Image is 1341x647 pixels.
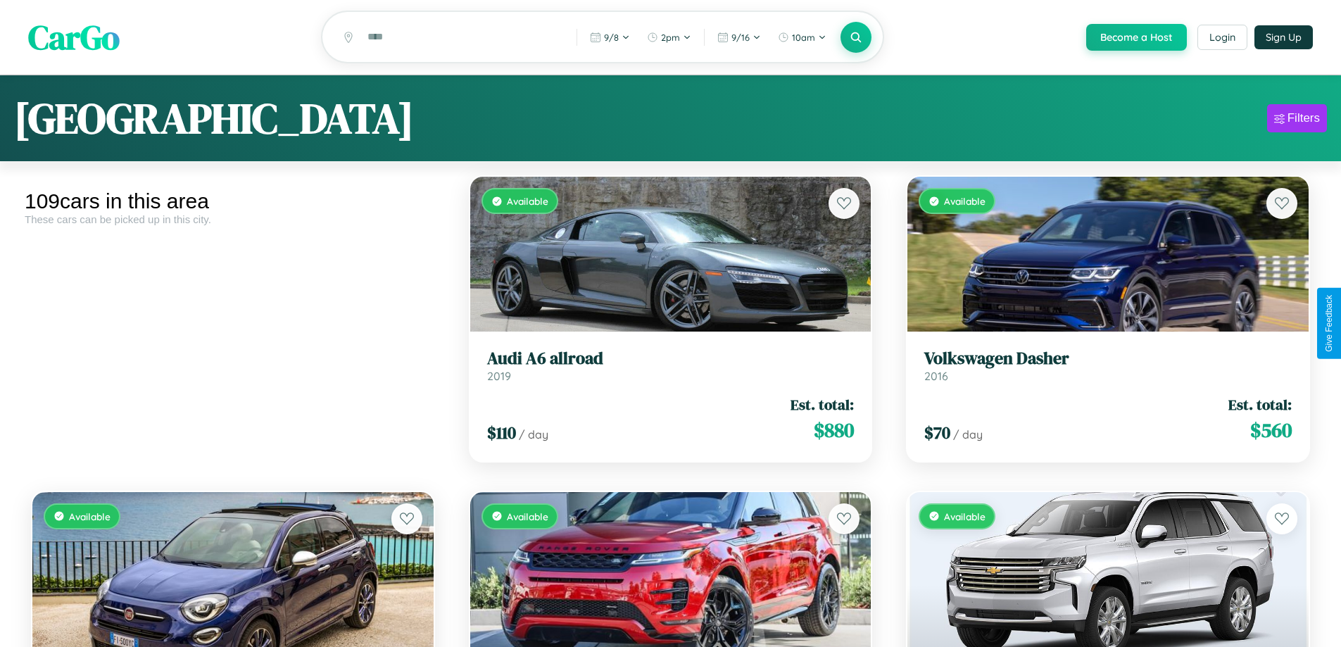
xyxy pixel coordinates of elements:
[487,348,855,383] a: Audi A6 allroad2019
[25,189,441,213] div: 109 cars in this area
[1288,111,1320,125] div: Filters
[710,26,768,49] button: 9/16
[661,32,680,43] span: 2pm
[519,427,548,441] span: / day
[1086,24,1187,51] button: Become a Host
[792,32,815,43] span: 10am
[1228,394,1292,415] span: Est. total:
[924,348,1292,383] a: Volkswagen Dasher2016
[583,26,637,49] button: 9/8
[507,510,548,522] span: Available
[25,213,441,225] div: These cars can be picked up in this city.
[487,348,855,369] h3: Audi A6 allroad
[14,89,414,147] h1: [GEOGRAPHIC_DATA]
[487,421,516,444] span: $ 110
[604,32,619,43] span: 9 / 8
[69,510,111,522] span: Available
[1250,416,1292,444] span: $ 560
[640,26,698,49] button: 2pm
[771,26,833,49] button: 10am
[791,394,854,415] span: Est. total:
[731,32,750,43] span: 9 / 16
[924,348,1292,369] h3: Volkswagen Dasher
[953,427,983,441] span: / day
[1267,104,1327,132] button: Filters
[487,369,511,383] span: 2019
[1197,25,1247,50] button: Login
[944,195,986,207] span: Available
[814,416,854,444] span: $ 880
[1324,295,1334,352] div: Give Feedback
[924,421,950,444] span: $ 70
[28,14,120,61] span: CarGo
[1254,25,1313,49] button: Sign Up
[507,195,548,207] span: Available
[924,369,948,383] span: 2016
[944,510,986,522] span: Available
